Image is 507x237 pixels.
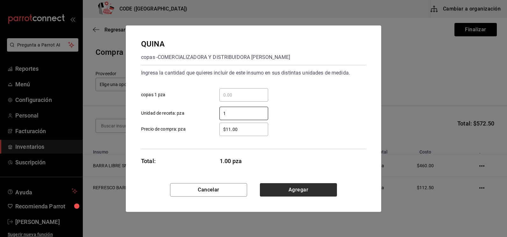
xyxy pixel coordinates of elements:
[219,91,268,99] input: copas 1 pza
[219,126,268,133] input: Precio de compra: pza
[220,157,268,165] span: 1.00 pza
[141,91,165,98] span: copas 1 pza
[141,110,184,117] span: Unidad de receta: pza
[141,38,290,50] div: QUINA
[141,126,186,133] span: Precio de compra: pza
[260,183,337,197] button: Agregar
[141,52,290,62] div: copas - COMERCIALIZADORA Y DISTRIBUIDORA [PERSON_NAME]
[141,157,156,165] div: Total:
[141,68,366,78] div: Ingresa la cantidad que quieres incluir de este insumo en sus distintas unidades de medida.
[219,110,268,117] input: Unidad de receta: pza
[170,183,247,197] button: Cancelar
